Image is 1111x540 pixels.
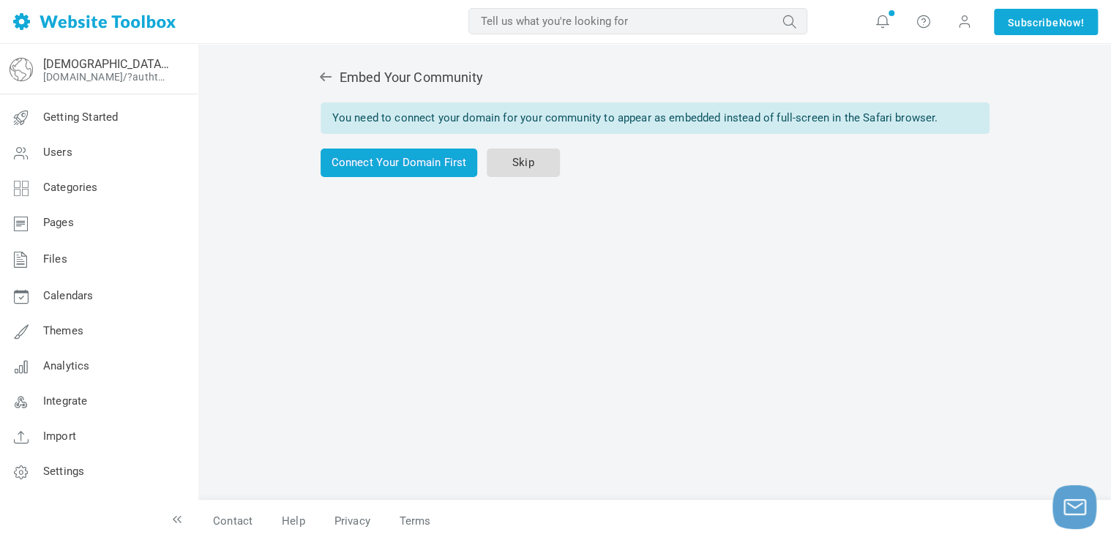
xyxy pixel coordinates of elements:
[43,181,98,194] span: Categories
[1058,15,1084,31] span: Now!
[43,110,118,124] span: Getting Started
[994,9,1098,35] a: SubscribeNow!
[320,509,385,534] a: Privacy
[198,509,267,534] a: Contact
[43,430,76,443] span: Import
[43,146,72,159] span: Users
[43,216,74,229] span: Pages
[321,102,990,134] div: You need to connect your domain for your community to appear as embedded instead of full-screen i...
[43,57,171,71] a: [DEMOGRAPHIC_DATA] Unscripted: Voice of Hope
[43,71,171,83] a: [DOMAIN_NAME]/?authtoken=56e340bc13a94a08f08cc560dc611b7c&rememberMe=1
[1052,485,1096,529] button: Launch chat
[43,359,89,372] span: Analytics
[43,465,84,478] span: Settings
[43,289,93,302] span: Calendars
[318,70,992,86] h2: Embed Your Community
[468,8,807,34] input: Tell us what you're looking for
[321,149,478,177] a: Connect Your Domain First
[43,252,67,266] span: Files
[43,394,87,408] span: Integrate
[487,149,560,177] a: Skip
[385,509,431,534] a: Terms
[43,324,83,337] span: Themes
[10,58,33,81] img: globe-icon.png
[267,509,320,534] a: Help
